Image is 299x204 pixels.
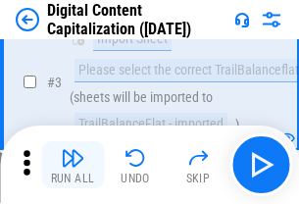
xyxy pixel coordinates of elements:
[124,146,147,170] img: Undo
[47,75,62,90] span: # 3
[75,113,227,136] div: TrailBalanceFlat - imported
[121,173,150,184] div: Undo
[47,1,226,38] div: Digital Content Capitalization ([DATE])
[186,146,210,170] img: Skip
[41,141,104,188] button: Run All
[260,8,283,31] img: Settings menu
[16,8,39,31] img: Back
[104,141,167,188] button: Undo
[61,146,84,170] img: Run All
[186,173,211,184] div: Skip
[245,149,276,180] img: Main button
[51,173,95,184] div: Run All
[234,12,250,27] img: Support
[167,141,229,188] button: Skip
[93,27,172,51] div: Import Sheet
